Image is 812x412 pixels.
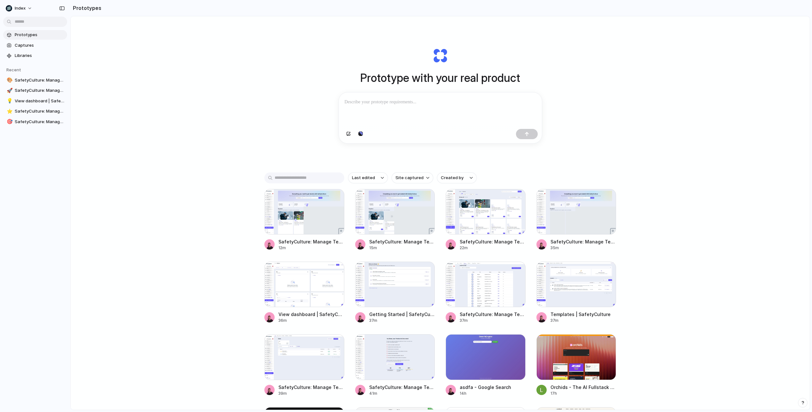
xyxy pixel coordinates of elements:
[441,175,464,181] span: Created by
[355,262,435,323] a: Getting Started | SafetyCultureGetting Started | SafetyCulture37m
[3,41,67,50] a: Captures
[6,119,12,125] button: 🎯
[15,108,65,115] span: SafetyCulture: Manage Teams and Inspection Data
[15,32,65,38] span: Prototypes
[7,76,11,84] div: 🎨
[6,108,12,115] button: ⭐
[3,3,35,13] button: Index
[15,119,65,125] span: SafetyCulture: Manage Teams and Inspection Data | SafetyCulture
[550,318,611,323] div: 37m
[15,5,26,12] span: Index
[550,245,616,251] div: 35m
[460,311,526,318] div: SafetyCulture: Manage Teams and Inspection Data
[369,318,435,323] div: 37m
[360,69,520,86] h1: Prototype with your real product
[550,391,616,396] div: 17h
[369,384,435,391] div: SafetyCulture: Manage Teams and Inspection Data | SafetyCulture
[3,107,67,116] a: ⭐SafetyCulture: Manage Teams and Inspection Data
[264,262,344,323] a: View dashboard | SafetyCultureView dashboard | SafetyCulture36m
[355,334,435,396] a: SafetyCulture: Manage Teams and Inspection Data | SafetyCultureSafetyCulture: Manage Teams and In...
[369,245,435,251] div: 15m
[437,172,477,183] button: Created by
[460,391,511,396] div: 14h
[550,238,616,245] div: SafetyCulture: Manage Teams and Inspection Data | SafetyCulture
[7,97,11,105] div: 💡
[278,311,344,318] div: View dashboard | SafetyCulture
[15,98,65,104] span: View dashboard | SafetyCulture
[369,391,435,396] div: 41m
[369,311,435,318] div: Getting Started | SafetyCulture
[536,262,616,323] a: Templates | SafetyCultureTemplates | SafetyCulture37m
[278,318,344,323] div: 36m
[460,245,526,251] div: 22m
[278,238,344,245] div: SafetyCulture: Manage Teams and Inspection Data | SafetyCulture
[392,172,433,183] button: Site captured
[369,238,435,245] div: SafetyCulture: Manage Teams and Inspection Data | SafetyCulture
[7,118,11,125] div: 🎯
[70,4,101,12] h2: Prototypes
[15,77,65,83] span: SafetyCulture: Manage Teams and Inspection Data | SafetyCulture
[15,52,65,59] span: Libraries
[460,318,526,323] div: 37m
[278,384,344,391] div: SafetyCulture: Manage Teams and Inspection Data | SafetyCulture
[6,87,12,94] button: 🚀
[348,172,388,183] button: Last edited
[550,311,611,318] div: Templates | SafetyCulture
[460,384,511,391] div: asdfa - Google Search
[3,51,67,60] a: Libraries
[264,189,344,251] a: SafetyCulture: Manage Teams and Inspection Data | SafetyCultureSafetyCulture: Manage Teams and In...
[446,334,526,396] a: asdfa - Google Searchasdfa - Google Search14h
[460,238,526,245] div: SafetyCulture: Manage Teams and Inspection Data | SafetyCulture
[536,189,616,251] a: SafetyCulture: Manage Teams and Inspection Data | SafetyCultureSafetyCulture: Manage Teams and In...
[278,245,344,251] div: 12m
[15,87,65,94] span: SafetyCulture: Manage Teams and Inspection Data | SafetyCulture
[352,175,375,181] span: Last edited
[550,384,616,391] div: Orchids - The AI Fullstack Engineer
[6,67,21,72] span: Recent
[278,391,344,396] div: 39m
[7,87,11,94] div: 🚀
[264,334,344,396] a: SafetyCulture: Manage Teams and Inspection Data | SafetyCultureSafetyCulture: Manage Teams and In...
[446,262,526,323] a: SafetyCulture: Manage Teams and Inspection DataSafetyCulture: Manage Teams and Inspection Data37m
[7,108,11,115] div: ⭐
[3,30,67,40] a: Prototypes
[3,96,67,106] a: 💡View dashboard | SafetyCulture
[3,86,67,95] a: 🚀SafetyCulture: Manage Teams and Inspection Data | SafetyCulture
[6,77,12,83] button: 🎨
[395,175,424,181] span: Site captured
[446,189,526,251] a: SafetyCulture: Manage Teams and Inspection Data | SafetyCultureSafetyCulture: Manage Teams and In...
[6,98,12,104] button: 💡
[355,189,435,251] a: SafetyCulture: Manage Teams and Inspection Data | SafetyCultureSafetyCulture: Manage Teams and In...
[15,42,65,49] span: Captures
[3,75,67,85] a: 🎨SafetyCulture: Manage Teams and Inspection Data | SafetyCulture
[536,334,616,396] a: Orchids - The AI Fullstack EngineerOrchids - The AI Fullstack Engineer17h
[3,117,67,127] a: 🎯SafetyCulture: Manage Teams and Inspection Data | SafetyCulture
